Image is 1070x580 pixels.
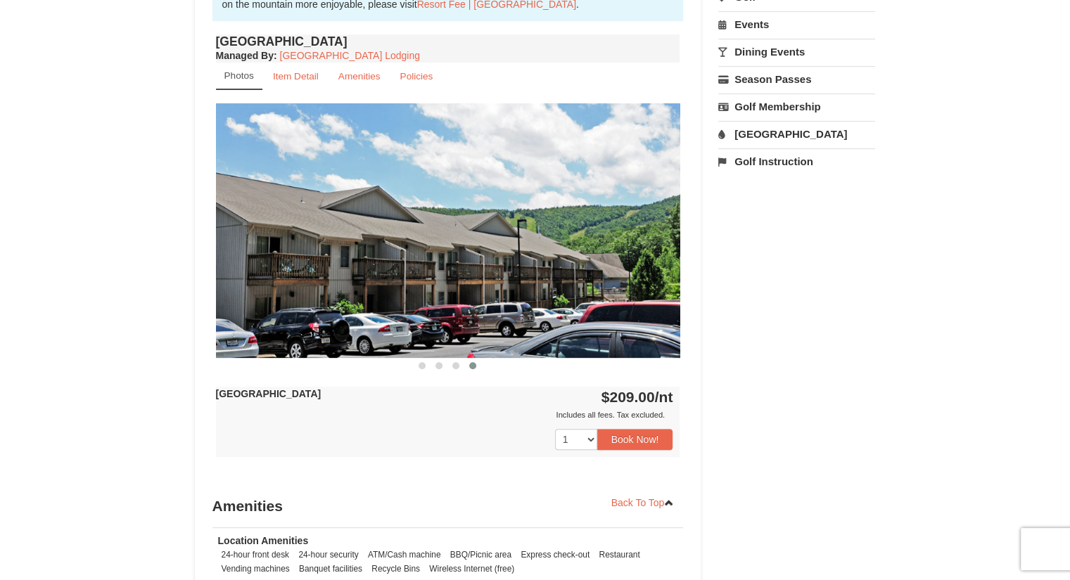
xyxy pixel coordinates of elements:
[718,148,875,174] a: Golf Instruction
[216,408,673,422] div: Includes all fees. Tax excluded.
[218,562,293,576] li: Vending machines
[216,103,680,357] img: 18876286-40-c42fb63f.jpg
[364,548,445,562] li: ATM/Cash machine
[655,389,673,405] span: /nt
[273,71,319,82] small: Item Detail
[329,63,390,90] a: Amenities
[216,50,274,61] span: Managed By
[718,66,875,92] a: Season Passes
[595,548,643,562] li: Restaurant
[264,63,328,90] a: Item Detail
[216,63,262,90] a: Photos
[212,492,684,520] h3: Amenities
[224,70,254,81] small: Photos
[517,548,593,562] li: Express check-out
[718,121,875,147] a: [GEOGRAPHIC_DATA]
[390,63,442,90] a: Policies
[602,492,684,513] a: Back To Top
[601,389,673,405] strong: $209.00
[718,11,875,37] a: Events
[426,562,518,576] li: Wireless Internet (free)
[218,535,309,546] strong: Location Amenities
[447,548,515,562] li: BBQ/Picnic area
[216,50,277,61] strong: :
[295,548,362,562] li: 24-hour security
[718,39,875,65] a: Dining Events
[368,562,423,576] li: Recycle Bins
[338,71,381,82] small: Amenities
[280,50,420,61] a: [GEOGRAPHIC_DATA] Lodging
[400,71,433,82] small: Policies
[218,548,293,562] li: 24-hour front desk
[718,94,875,120] a: Golf Membership
[216,34,680,49] h4: [GEOGRAPHIC_DATA]
[597,429,673,450] button: Book Now!
[216,388,321,399] strong: [GEOGRAPHIC_DATA]
[295,562,366,576] li: Banquet facilities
